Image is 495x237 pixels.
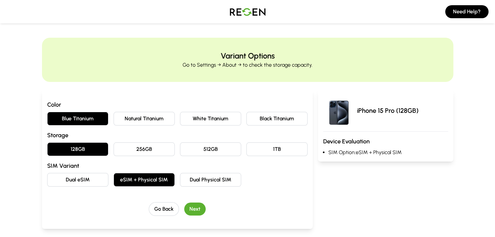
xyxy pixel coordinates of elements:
h2: Variant Options [221,51,275,61]
button: Need Help? [445,5,488,18]
button: 1TB [246,142,308,156]
h3: Device Evaluation [323,137,448,146]
button: 256GB [114,142,175,156]
button: Dual Physical SIM [180,173,241,187]
img: iPhone 15 Pro [323,95,354,126]
button: Next [184,203,206,216]
button: Natural Titanium [114,112,175,125]
h3: SIM Variant [47,161,308,170]
button: Dual eSIM [47,173,108,187]
button: White Titanium [180,112,241,125]
button: 512GB [180,142,241,156]
img: Logo [225,3,270,21]
button: Blue Titanium [47,112,108,125]
button: 128GB [47,142,108,156]
p: iPhone 15 Pro (128GB) [357,106,419,115]
button: eSIM + Physical SIM [114,173,175,187]
li: SIM Option: eSIM + Physical SIM [328,149,448,156]
p: Go to Settings → About → to check the storage capacity. [183,61,312,69]
h3: Storage [47,131,308,140]
h3: Color [47,100,308,109]
button: Go Back [149,202,179,216]
button: Black Titanium [246,112,308,125]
